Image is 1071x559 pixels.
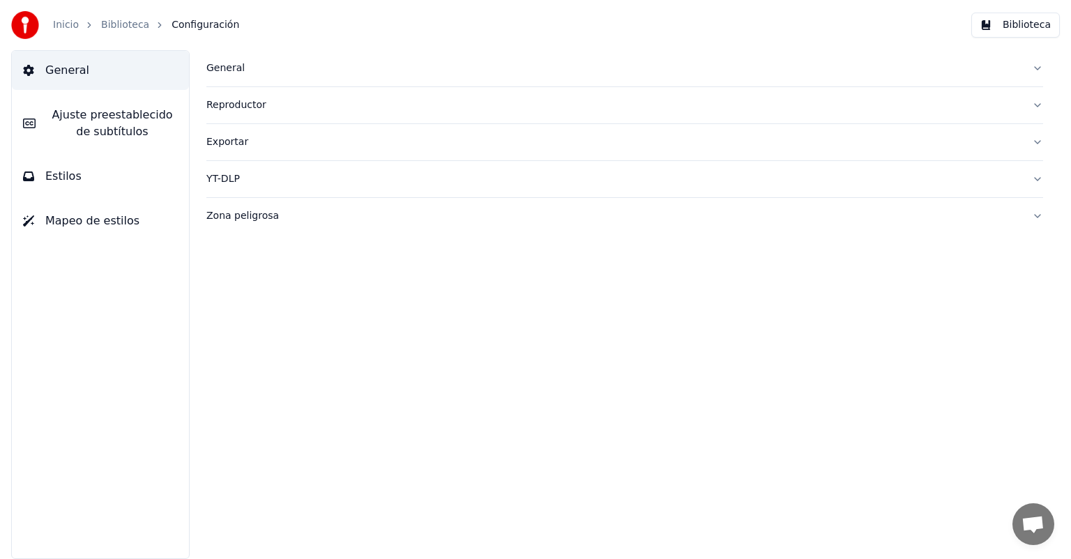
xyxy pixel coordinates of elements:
[206,161,1043,197] button: YT-DLP
[206,172,1021,186] div: YT-DLP
[206,124,1043,160] button: Exportar
[206,98,1021,112] div: Reproductor
[45,62,89,79] span: General
[206,135,1021,149] div: Exportar
[206,198,1043,234] button: Zona peligrosa
[11,11,39,39] img: youka
[206,209,1021,223] div: Zona peligrosa
[172,18,239,32] span: Configuración
[206,61,1021,75] div: General
[12,157,189,196] button: Estilos
[45,168,82,185] span: Estilos
[53,18,239,32] nav: breadcrumb
[206,87,1043,123] button: Reproductor
[206,50,1043,86] button: General
[53,18,79,32] a: Inicio
[101,18,149,32] a: Biblioteca
[971,13,1060,38] button: Biblioteca
[12,51,189,90] button: General
[45,213,139,229] span: Mapeo de estilos
[47,107,178,140] span: Ajuste preestablecido de subtítulos
[12,201,189,240] button: Mapeo de estilos
[1012,503,1054,545] div: Chat abierto
[12,95,189,151] button: Ajuste preestablecido de subtítulos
